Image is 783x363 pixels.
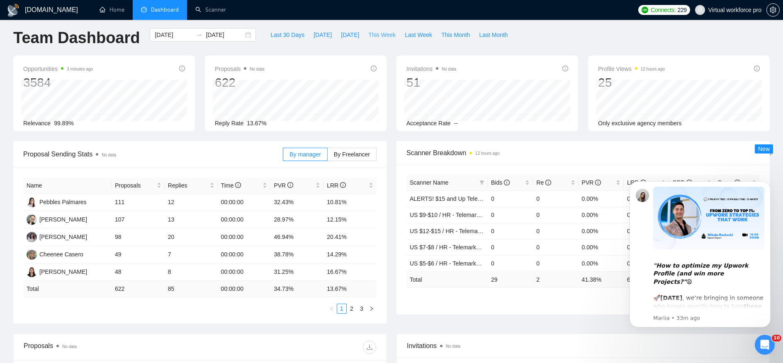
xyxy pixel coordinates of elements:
td: 10.81% [323,194,377,211]
time: 12 hours ago [641,67,665,71]
td: 0.00% [579,190,624,207]
span: info-circle [754,66,760,71]
li: 3 [357,304,367,314]
span: Re [536,179,551,186]
div: [PERSON_NAME] [39,232,87,241]
time: 12 hours ago [475,151,499,156]
button: Last Month [474,28,512,41]
img: AE [27,267,37,277]
div: 622 [215,75,264,90]
button: download [363,341,376,354]
a: 1 [337,304,346,313]
button: [DATE] [336,28,364,41]
td: 00:00:00 [218,246,271,263]
td: 0 [533,207,578,223]
td: 0 [488,255,533,271]
span: Bids [491,179,510,186]
a: AE[PERSON_NAME] [27,268,87,275]
td: 14.29% [323,246,377,263]
span: info-circle [287,182,293,188]
span: [DATE] [341,30,359,39]
a: US $9-$10 / HR - Telemarketing [410,212,492,218]
span: Dashboard [151,6,179,13]
span: Scanner Breakdown [406,148,760,158]
div: 51 [406,75,456,90]
img: CC [27,249,37,260]
span: filter [478,176,486,189]
button: Last Week [400,28,437,41]
td: 0 [533,223,578,239]
span: Proposal Sending Stats [23,149,283,159]
span: info-circle [562,66,568,71]
a: JM[PERSON_NAME] [27,233,87,240]
iframe: Intercom live chat [755,335,775,355]
span: Scanner Name [410,179,448,186]
li: 1 [337,304,347,314]
span: [DATE] [314,30,332,39]
span: Proposals [215,64,264,74]
span: Invitations [407,341,759,351]
img: NM [27,214,37,225]
div: [PERSON_NAME] [39,215,87,224]
li: Previous Page [327,304,337,314]
td: 8 [165,263,218,281]
td: 16.67% [323,263,377,281]
span: Acceptance Rate [406,120,451,127]
span: Proposals [115,181,155,190]
td: 0 [488,207,533,223]
td: 46.94% [270,229,323,246]
span: info-circle [340,182,346,188]
span: Opportunities [23,64,93,74]
a: US $12-$15 / HR - Telemarketing [410,228,495,234]
td: Total [406,271,488,287]
td: 00:00:00 [218,229,271,246]
button: Last 30 Days [266,28,309,41]
button: This Week [364,28,400,41]
td: 34.73 % [270,281,323,297]
button: right [367,304,377,314]
span: Invitations [406,64,456,74]
th: Replies [165,178,218,194]
td: 7 [165,246,218,263]
span: swap-right [196,32,202,38]
th: Proposals [112,178,165,194]
td: 32.43% [270,194,323,211]
span: Profile Views [598,64,665,74]
span: Last Week [405,30,432,39]
a: ALERTS! $15 and Up Telemarketing [410,195,503,202]
td: 622 [112,281,165,297]
td: Total [23,281,112,297]
div: Pebbles Palmares [39,197,87,207]
img: upwork-logo.png [642,7,648,13]
a: US $5-$6 / HR - Telemarketing [410,260,489,267]
span: Connects: [651,5,676,15]
a: US $7-$8 / HR - Telemarketing [410,244,489,251]
td: 12.15% [323,211,377,229]
button: This Month [437,28,474,41]
td: 0 [488,223,533,239]
div: Proposals [24,341,200,354]
span: -- [454,120,458,127]
td: 29 [488,271,533,287]
td: 12 [165,194,218,211]
button: setting [766,3,780,17]
span: PVR [274,182,293,189]
span: Only exclusive agency members [598,120,682,127]
span: 10 [772,335,781,341]
span: Relevance [23,120,51,127]
td: 00:00:00 [218,263,271,281]
span: This Week [368,30,396,39]
span: Replies [168,181,208,190]
td: 0.00% [579,207,624,223]
a: NM[PERSON_NAME] [27,216,87,222]
img: P [27,197,37,207]
span: dashboard [141,7,147,12]
span: Reply Rate [215,120,243,127]
span: Last 30 Days [270,30,304,39]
